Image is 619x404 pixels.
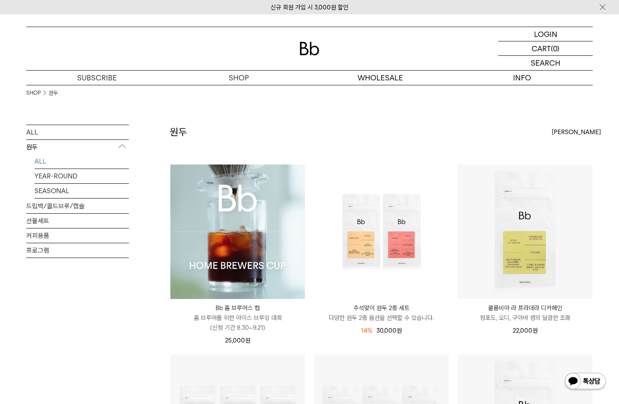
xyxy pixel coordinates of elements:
[451,71,593,85] p: INFO
[314,303,449,313] p: 추석맞이 원두 2종 세트
[26,71,168,85] a: SUBSCRIBE
[271,4,348,11] a: 신규 회원 가입 시 3,000원 할인
[300,42,319,55] img: 로고
[170,313,305,333] p: 홈 브루어를 위한 아이스 브루잉 대회 (신청 기간 8.30~9.21)
[361,326,372,336] div: 14%
[458,303,592,323] a: 콜롬비아 라 프라데라 디카페인 청포도, 오디, 구아바 잼의 달콤한 조화
[225,337,250,344] span: 25,000
[26,243,129,258] a: 프로그램
[534,27,557,41] p: LOGIN
[49,89,58,97] a: 원두
[26,89,41,97] a: SHOP
[458,164,592,299] img: 콜롬비아 라 프라데라 디카페인
[551,41,559,55] p: (0)
[498,41,593,56] a: CART (0)
[34,154,129,169] a: ALL
[532,41,551,55] p: CART
[309,71,451,85] p: WHOLESALE
[498,27,593,41] a: LOGIN
[531,56,560,70] p: SEARCH
[245,337,250,344] span: 원
[34,184,129,198] a: SEASONAL
[26,214,129,228] a: 선물세트
[170,125,187,139] h2: 원두
[458,303,592,313] p: 콜롬비아 라 프라데라 디카페인
[170,164,305,299] img: Bb 홈 브루어스 컵
[513,327,538,334] span: 22,000
[397,327,402,334] span: 원
[458,313,592,323] p: 청포도, 오디, 구아바 잼의 달콤한 조화
[26,228,129,243] a: 커피용품
[34,169,129,183] a: YEAR-ROUND
[26,199,129,213] a: 드립백/콜드브루/캡슐
[170,303,305,313] p: Bb 홈 브루어스 컵
[26,140,129,155] p: 원두
[564,372,607,392] img: 카카오톡 채널 1:1 채팅 버튼
[168,71,309,85] a: SHOP
[552,127,601,137] span: [PERSON_NAME]
[26,125,129,139] a: ALL
[314,303,449,323] a: 추석맞이 원두 2종 세트 다양한 원두 2종 옵션을 선택할 수 있습니다.
[532,327,538,334] span: 원
[314,313,449,323] p: 다양한 원두 2종 옵션을 선택할 수 있습니다.
[376,327,402,334] span: 30,000
[170,303,305,333] a: Bb 홈 브루어스 컵 홈 브루어를 위한 아이스 브루잉 대회(신청 기간 8.30~9.21)
[314,164,449,299] img: 추석맞이 원두 2종 세트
